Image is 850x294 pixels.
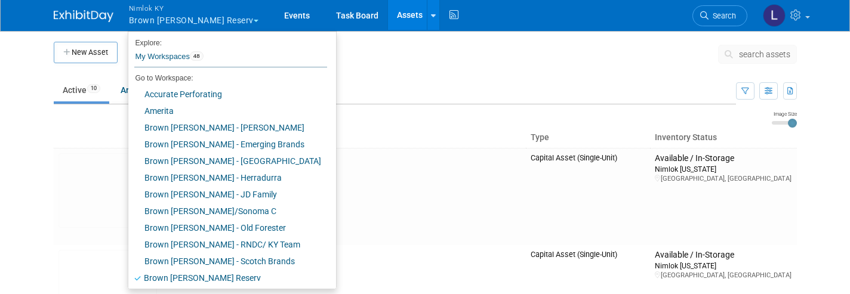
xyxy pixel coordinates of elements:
a: My Workspaces48 [134,47,327,67]
div: [GEOGRAPHIC_DATA], [GEOGRAPHIC_DATA] [655,271,792,280]
div: Image Size [772,110,797,117]
li: Explore: [128,36,327,47]
div: [GEOGRAPHIC_DATA], [GEOGRAPHIC_DATA] [655,174,792,183]
a: Brown [PERSON_NAME] - [PERSON_NAME] [128,119,327,136]
span: 48 [190,51,204,61]
a: Brown [PERSON_NAME]/Sonoma C [128,203,327,219]
span: Search [709,11,736,20]
a: Brown [PERSON_NAME] - [GEOGRAPHIC_DATA] [128,153,327,169]
a: Brown [PERSON_NAME] - RNDC/ KY Team [128,236,327,253]
td: Capital Asset (Single-Unit) [526,148,650,245]
img: Luc Schaefer [763,4,786,27]
div: Nimlok [US_STATE] [655,164,792,174]
a: Active10 [54,79,109,101]
a: Brown [PERSON_NAME] - Herradurra [128,169,327,186]
a: Accurate Perforating [128,86,327,103]
a: Search [692,5,747,26]
a: Brown [PERSON_NAME] - JD Family [128,186,327,203]
a: Amerita [128,103,327,119]
a: Archived6 [112,79,174,101]
a: Brown [PERSON_NAME] - Emerging Brands [128,136,327,153]
span: search assets [739,49,790,59]
button: search assets [718,45,797,64]
th: Type [526,128,650,148]
th: Asset [162,128,526,148]
span: Nimlok KY [129,2,258,14]
a: Brown [PERSON_NAME] Reserv [128,270,327,286]
img: ExhibitDay [54,10,113,22]
a: Brown [PERSON_NAME] - Scotch Brands [128,253,327,270]
button: New Asset [54,42,118,63]
a: Brown [PERSON_NAME] - Old Forester [128,219,327,236]
div: Available / In-Storage [655,250,792,261]
div: Available / In-Storage [655,153,792,164]
div: Nimlok [US_STATE] [655,261,792,271]
li: Go to Workspace: [128,70,327,86]
span: 10 [87,84,100,93]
